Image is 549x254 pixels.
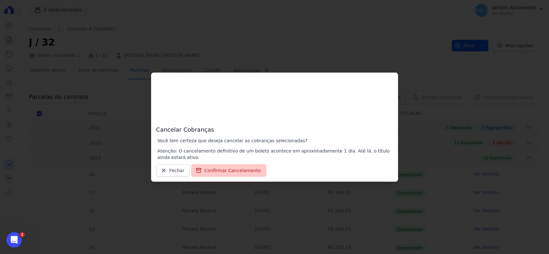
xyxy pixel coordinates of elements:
h3: Cancelar Cobranças [156,78,393,134]
iframe: Intercom live chat [6,232,22,248]
p: Atenção: O cancelamento definitivo de um boleto acontece em aproximadamente 1 dia. Até lá, o títu... [158,148,393,161]
p: Você tem certeza que deseja cancelar as cobranças selecionadas? [158,137,393,144]
span: 1 [20,232,25,237]
a: Fechar [156,164,190,177]
button: Confirmar Cancelamento [191,164,266,177]
span: Fechar [169,167,185,174]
